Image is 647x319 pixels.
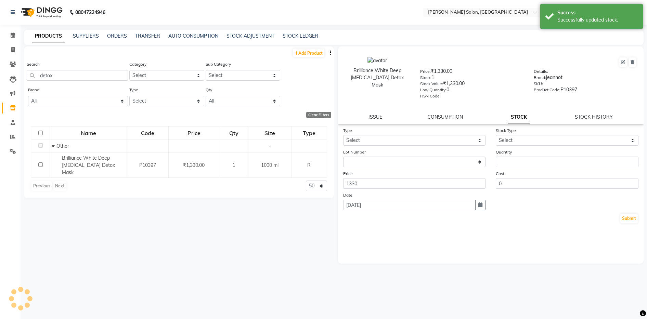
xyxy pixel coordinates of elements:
label: Category [129,61,146,67]
label: Low Quantity: [420,87,447,93]
label: Stock: [420,75,431,81]
span: P10397 [139,162,156,168]
span: - [269,143,271,149]
label: Cost [496,171,504,177]
label: Quantity [496,149,512,155]
span: 1000 ml [261,162,279,168]
img: avatar [367,57,387,64]
div: ₹1,330.00 [420,68,523,77]
button: Submit [620,214,638,223]
div: Type [292,127,326,139]
a: CONSUMPTION [427,114,463,120]
label: Stock Value: [420,81,443,87]
div: Clear Filters [306,112,331,118]
div: 0 [420,86,523,96]
span: Collapse Row [52,143,56,149]
div: Code [127,127,168,139]
img: logo [17,3,64,22]
label: HSN Code: [420,93,441,99]
div: jeannot [534,74,637,83]
div: 1 [420,74,523,83]
div: Success [557,9,638,16]
a: PRODUCTS [32,30,65,42]
label: Details: [534,68,548,75]
a: AUTO CONSUMPTION [168,33,218,39]
span: Other [56,143,69,149]
label: SKU: [534,81,543,87]
label: Sub Category [206,61,231,67]
div: ₹1,330.00 [420,80,523,90]
label: Date [343,192,352,198]
div: Successfully updated stock. [557,16,638,24]
div: Price [169,127,219,139]
label: Type [343,128,352,134]
a: ISSUE [368,114,382,120]
div: P10397 [534,86,637,96]
a: STOCK LEDGER [283,33,318,39]
label: Price: [420,68,431,75]
label: Price [343,171,353,177]
span: 1 [232,162,235,168]
label: Brand [28,87,39,93]
label: Product Code: [534,87,560,93]
label: Brand: [534,75,546,81]
div: Name [50,127,126,139]
a: STOCK ADJUSTMENT [227,33,274,39]
label: Lot Number [343,149,366,155]
input: Search by product name or code [27,70,128,81]
span: Brilliance White Deep [MEDICAL_DATA] Detox Mask [62,155,115,175]
a: SUPPLIERS [73,33,99,39]
div: Qty [220,127,248,139]
a: STOCK HISTORY [575,114,613,120]
label: Type [129,87,138,93]
label: Search [27,61,40,67]
label: Qty [206,87,212,93]
a: STOCK [508,111,530,123]
div: Brilliance White Deep [MEDICAL_DATA] Detox Mask [345,67,410,89]
span: R [307,162,311,168]
a: ORDERS [107,33,127,39]
div: Size [249,127,291,139]
b: 08047224946 [75,3,105,22]
a: Add Product [293,49,324,57]
label: Stock Type [496,128,516,134]
span: ₹1,330.00 [183,162,205,168]
a: TRANSFER [135,33,160,39]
